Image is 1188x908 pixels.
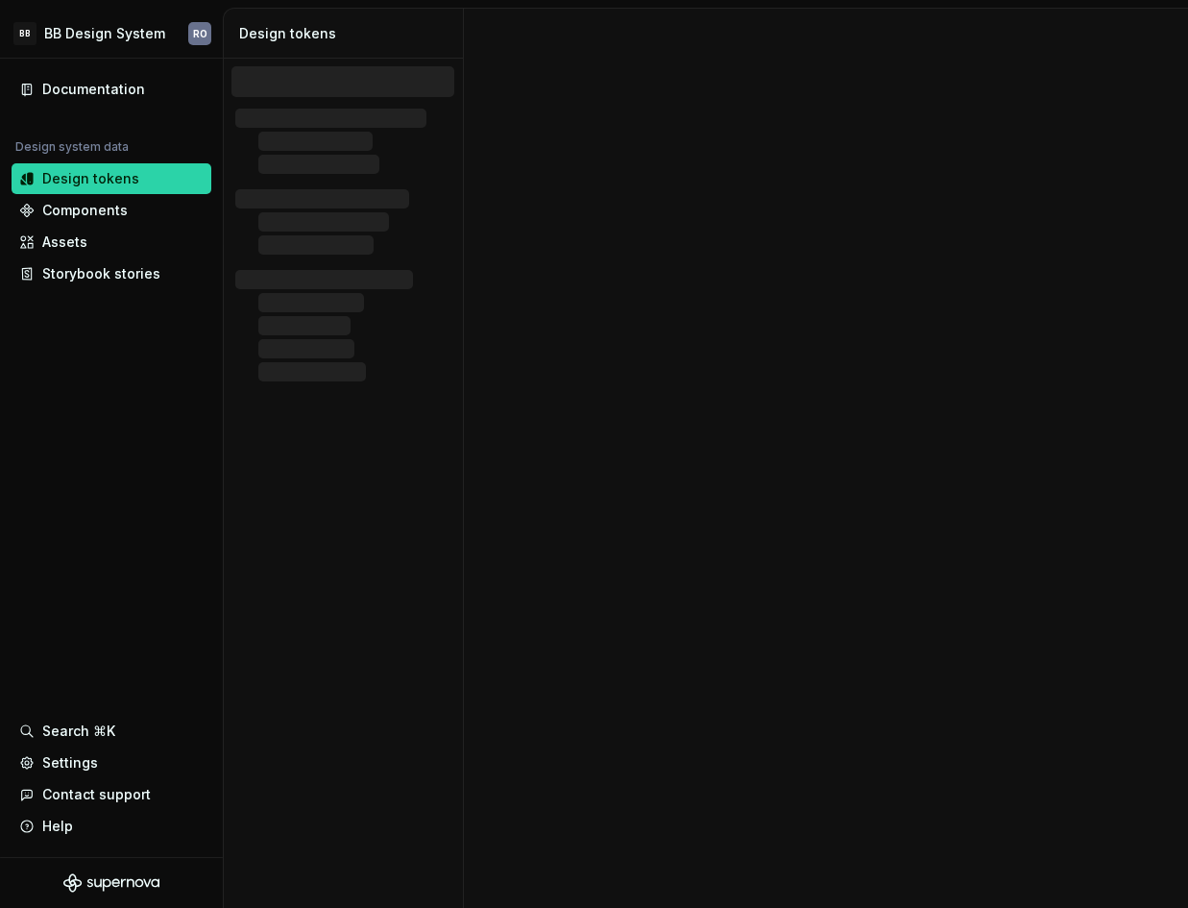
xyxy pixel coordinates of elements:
[42,785,151,804] div: Contact support
[42,264,160,283] div: Storybook stories
[12,779,211,810] button: Contact support
[239,24,455,43] div: Design tokens
[12,74,211,105] a: Documentation
[12,195,211,226] a: Components
[42,80,145,99] div: Documentation
[12,163,211,194] a: Design tokens
[42,233,87,252] div: Assets
[42,169,139,188] div: Design tokens
[15,139,129,155] div: Design system data
[63,873,159,893] svg: Supernova Logo
[42,722,115,741] div: Search ⌘K
[42,201,128,220] div: Components
[13,22,36,45] div: BB
[12,227,211,258] a: Assets
[44,24,165,43] div: BB Design System
[42,753,98,773] div: Settings
[42,817,73,836] div: Help
[12,748,211,778] a: Settings
[12,811,211,842] button: Help
[12,716,211,747] button: Search ⌘K
[193,26,207,41] div: RO
[12,258,211,289] a: Storybook stories
[4,12,219,54] button: BBBB Design SystemRO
